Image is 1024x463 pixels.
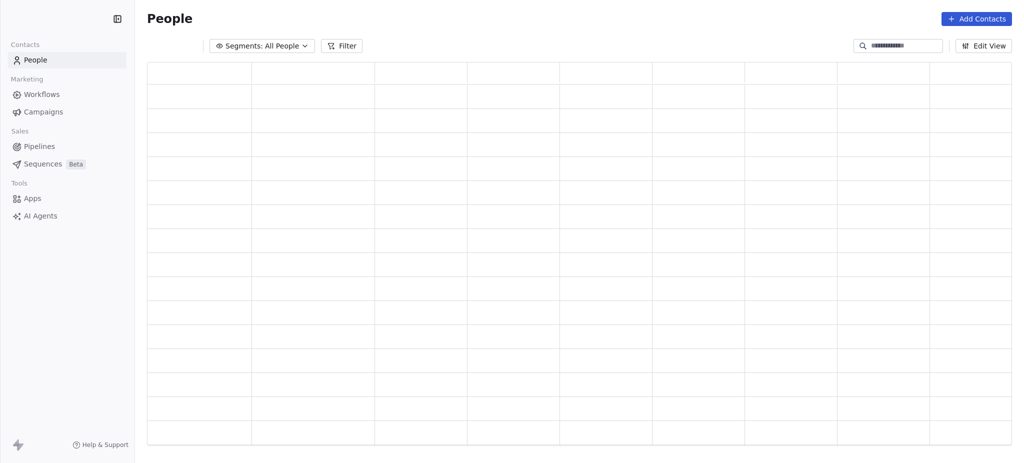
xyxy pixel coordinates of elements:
[8,86,126,103] a: Workflows
[8,138,126,155] a: Pipelines
[24,211,57,221] span: AI Agents
[941,12,1012,26] button: Add Contacts
[72,441,128,449] a: Help & Support
[147,84,1022,446] div: grid
[24,55,47,65] span: People
[82,441,128,449] span: Help & Support
[8,52,126,68] a: People
[225,41,263,51] span: Segments:
[24,141,55,152] span: Pipelines
[24,89,60,100] span: Workflows
[8,190,126,207] a: Apps
[24,159,62,169] span: Sequences
[6,72,47,87] span: Marketing
[7,176,31,191] span: Tools
[147,11,192,26] span: People
[8,156,126,172] a: SequencesBeta
[24,193,41,204] span: Apps
[6,37,44,52] span: Contacts
[265,41,299,51] span: All People
[8,104,126,120] a: Campaigns
[66,159,86,169] span: Beta
[24,107,63,117] span: Campaigns
[955,39,1012,53] button: Edit View
[7,124,33,139] span: Sales
[8,208,126,224] a: AI Agents
[321,39,362,53] button: Filter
